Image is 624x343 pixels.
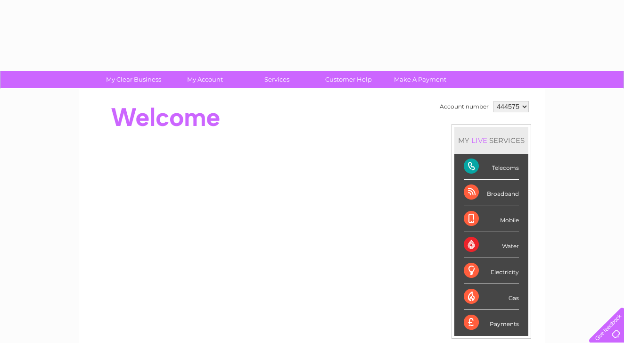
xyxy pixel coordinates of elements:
[464,206,519,232] div: Mobile
[437,99,491,115] td: Account number
[469,136,489,145] div: LIVE
[464,154,519,180] div: Telecoms
[464,258,519,284] div: Electricity
[454,127,528,154] div: MY SERVICES
[166,71,244,88] a: My Account
[310,71,387,88] a: Customer Help
[238,71,316,88] a: Services
[464,284,519,310] div: Gas
[464,232,519,258] div: Water
[95,71,172,88] a: My Clear Business
[464,310,519,335] div: Payments
[381,71,459,88] a: Make A Payment
[464,180,519,206] div: Broadband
